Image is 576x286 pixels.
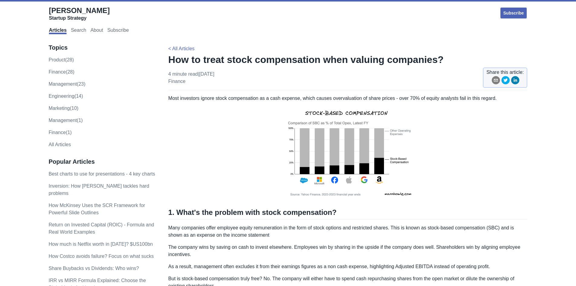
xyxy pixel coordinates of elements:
[49,106,79,111] a: marketing(10)
[501,76,510,87] button: twitter
[278,107,418,201] img: SBC
[49,266,139,271] a: Share Buybacks vs Dividends: Who wins?
[168,46,195,51] a: < All Articles
[49,203,145,215] a: How McKinsey Uses the SCR Framework for Powerful Slide Outlines
[168,263,528,270] p: As a result, management often excludes it from their earnings figures as a non cash expense, high...
[49,57,74,62] a: product(28)
[49,242,153,247] a: How much is Netflix worth in [DATE]? $US100bn
[71,28,86,34] a: Search
[49,142,71,147] a: All Articles
[49,44,156,51] h3: Topics
[49,130,72,135] a: Finance(1)
[49,6,110,15] span: [PERSON_NAME]
[49,69,74,74] a: finance(28)
[49,171,155,176] a: Best charts to use for presentations - 4 key charts
[500,7,528,19] a: Subscribe
[90,28,103,34] a: About
[49,183,149,196] a: Inversion: How [PERSON_NAME] tackles hard problems
[49,28,67,34] a: Articles
[492,76,500,87] button: email
[49,158,156,166] h3: Popular Articles
[511,76,519,87] button: linkedin
[49,94,83,99] a: engineering(14)
[168,208,528,219] h2: 1. What's the problem with stock compensation?
[168,54,528,66] h1: How to treat stock compensation when valuing companies?
[49,118,83,123] a: Management(1)
[49,6,110,21] a: [PERSON_NAME]Startup Strategy
[49,81,86,87] a: management(23)
[168,95,528,102] p: Most investors ignore stock compensation as a cash expense, which causes overvaluation of share p...
[49,254,154,259] a: How Costco avoids failure? Focus on what sucks
[487,69,524,76] span: Share this article:
[168,71,214,85] p: 4 minute read | [DATE]
[168,224,528,239] p: Many companies offer employee equity remuneration in the form of stock options and restricted sha...
[49,15,110,21] div: Startup Strategy
[49,222,154,235] a: Return on Invested Capital (ROIC) - Formula and Real World Examples
[107,28,129,34] a: Subscribe
[168,79,186,84] a: finance
[168,244,528,258] p: The company wins by saving on cash to invest elsewhere. Employees win by sharing in the upside if...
